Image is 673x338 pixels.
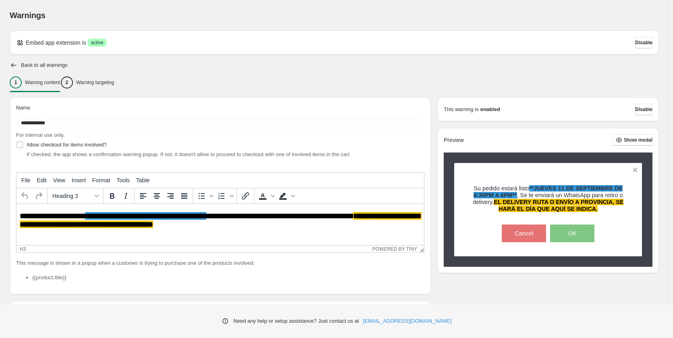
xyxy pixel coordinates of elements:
span: active [91,39,103,46]
button: Redo [32,189,46,203]
iframe: Rich Text Area [17,204,424,245]
button: 1Warning content [10,74,60,91]
div: 2 [61,76,73,89]
span: Show modal [624,137,652,143]
button: Show modal [613,134,652,146]
p: This warning is [444,105,479,113]
button: Undo [18,189,32,203]
span: Heading 3 [52,193,92,199]
span: Disable [635,39,652,46]
div: Numbered list [215,189,235,203]
div: 1 [10,76,22,89]
span: Warnings [10,11,46,20]
button: Disable [635,37,652,48]
span: View [53,177,65,183]
h3: Su pedido estará listo , Se te enviará un WhatsApp para retiro o delivery. [468,185,628,213]
div: Bullet list [195,189,215,203]
a: [EMAIL_ADDRESS][DOMAIN_NAME] [363,317,452,325]
div: h3 [20,246,26,252]
div: Text color [256,189,276,203]
button: Justify [177,189,191,203]
a: Powered by Tiny [372,246,418,252]
button: Align center [150,189,164,203]
span: Edit [37,177,47,183]
span: File [21,177,31,183]
span: For internal use only. [16,132,64,138]
button: Bold [105,189,119,203]
h2: Back to all warnings [21,62,68,68]
li: {{product.title}} [32,274,424,282]
strong: **JUEVES 11 DE SEPTIEMBRE DE 4:30PM A 6PM** [474,185,623,198]
p: Warning targeting [76,79,114,86]
span: Name [16,105,30,111]
span: If checked, the app shows a confirmation warning popup. If not, it doesn't allow to proceed to ch... [27,151,349,157]
p: This message is shown in a popup when a customer is trying to purchase one of the products involved: [16,259,424,267]
h2: Preview [444,137,464,144]
div: Background color [276,189,296,203]
span: Tools [116,177,130,183]
button: Align right [164,189,177,203]
p: Warning content [25,79,60,86]
span: Allow checkout for items involved? [27,142,107,148]
button: Align left [136,189,150,203]
button: 2Warning targeting [61,74,114,91]
span: Insert [72,177,86,183]
span: Disable [635,106,652,113]
div: Resize [417,245,424,252]
p: Embed app extension is [26,39,86,47]
span: EL DELIVERY RUTA O ENVÍO A PROVINCIA, SE HARÁ EL DÍA QUE AQUÍ SE INDICA. [494,199,623,212]
button: Cancel [502,225,546,242]
span: Table [136,177,150,183]
strong: enabled [480,105,500,113]
button: Italic [119,189,133,203]
button: OK [550,225,594,242]
span: Format [92,177,110,183]
button: Insert/edit link [239,189,252,203]
button: Formats [49,189,102,203]
button: Disable [635,104,652,115]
